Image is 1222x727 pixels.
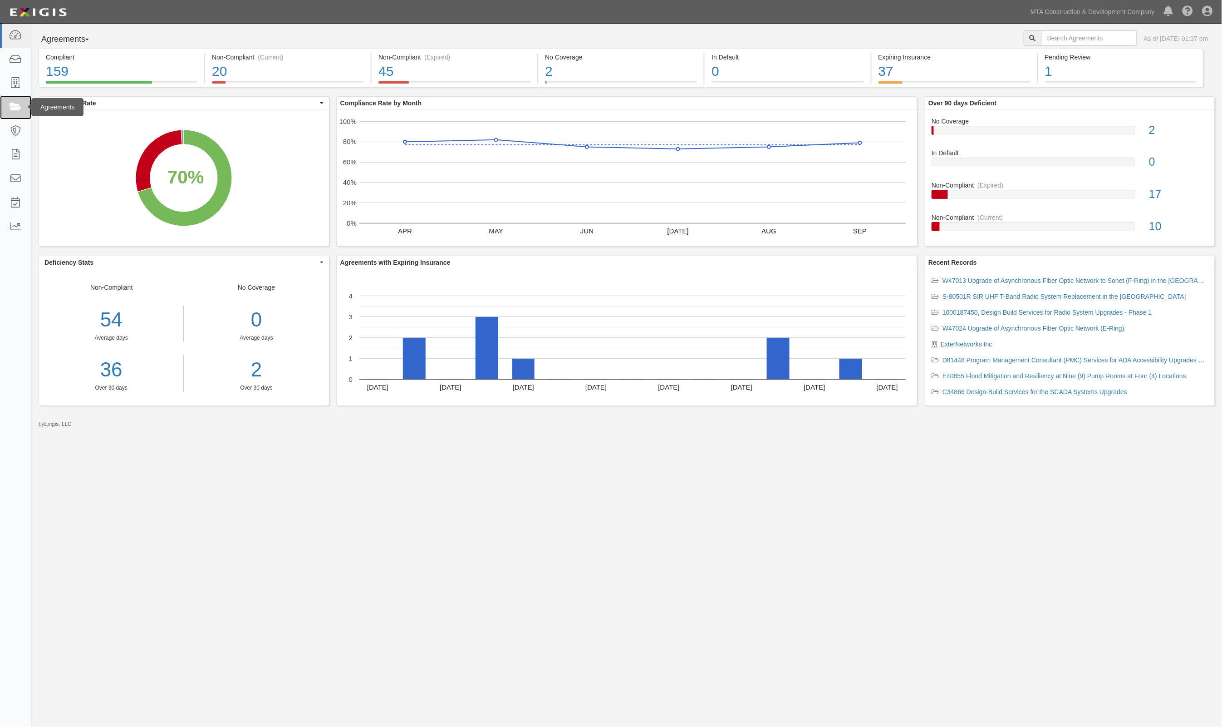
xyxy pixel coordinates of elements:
svg: A chart. [337,110,917,246]
text: 2 [348,333,352,341]
div: 2 [545,62,697,81]
b: Recent Records [928,259,977,266]
text: [DATE] [585,383,607,391]
div: Pending Review [1045,53,1197,62]
b: Agreements with Expiring Insurance [340,259,451,266]
div: 10 [1142,218,1215,235]
text: 40% [343,178,357,186]
text: 20% [343,199,357,207]
div: 37 [878,62,1031,81]
div: In Default [712,53,864,62]
a: Non-Compliant(Current)20 [205,81,371,89]
a: Non-Compliant(Expired)45 [372,81,537,89]
div: 159 [46,62,197,81]
a: C34866 Design-Build Services for the SCADA Systems Upgrades [942,388,1127,396]
div: Non-Compliant [925,213,1215,222]
span: Compliance Rate [44,99,318,108]
svg: A chart. [39,110,329,246]
text: [DATE] [731,383,752,391]
i: Help Center - Complianz [1183,6,1193,17]
text: 100% [339,117,356,125]
text: [DATE] [877,383,898,391]
div: 0 [191,306,322,334]
text: SEP [853,227,867,234]
div: 0 [1142,154,1215,170]
div: (Current) [978,213,1003,222]
div: Average days [191,334,322,342]
div: No Coverage [184,283,329,392]
a: Expiring Insurance37 [872,81,1037,89]
div: 1 [1045,62,1197,81]
img: logo-5460c22ac91f19d4615b14bd174203de0afe785f0fc80cf4dbbc73dc1793850b.png [7,4,69,20]
a: W47024 Upgrade of Asynchronous Fiber Optic Network (E-Ring). [942,325,1126,332]
div: 0 [712,62,864,81]
text: JUN [580,227,594,234]
div: (Expired) [425,53,451,62]
div: Over 30 days [39,384,183,392]
div: (Expired) [978,181,1004,190]
a: In Default0 [705,81,870,89]
div: 54 [39,306,183,334]
div: No Coverage [925,117,1215,126]
span: Deficiency Stats [44,258,318,267]
button: Compliance Rate [39,97,329,109]
text: 4 [348,292,352,299]
div: In Default [925,148,1215,158]
text: [DATE] [367,383,388,391]
a: MTA Construction & Development Company [1026,3,1159,21]
text: 60% [343,158,357,166]
button: Deficiency Stats [39,256,329,269]
a: No Coverage2 [932,117,1208,149]
div: 2 [1142,122,1215,138]
div: Non-Compliant (Expired) [378,53,530,62]
div: Non-Compliant [39,283,184,392]
div: Non-Compliant (Current) [212,53,364,62]
a: No Coverage2 [538,81,704,89]
b: Over 90 days Deficient [928,99,996,107]
text: [DATE] [440,383,461,391]
svg: A chart. [337,269,917,406]
a: 1000187450, Design Build Services for Radio System Upgrades - Phase 1 [942,309,1152,316]
div: 70% [167,164,204,191]
a: Non-Compliant(Current)10 [932,213,1208,238]
div: 45 [378,62,530,81]
div: Agreements [31,98,83,116]
text: [DATE] [667,227,688,234]
text: [DATE] [513,383,534,391]
text: 1 [348,354,352,362]
a: ExterNetworks Inc [941,341,992,348]
a: S-80501R SIR UHF T-Band Radio System Replacement in the [GEOGRAPHIC_DATA] [942,293,1186,300]
a: E40855 Flood Mitigation and Resiliency at Nine (9) Pump Rooms at Four (4) Locations. [942,372,1188,380]
a: In Default0 [932,148,1208,181]
a: Non-Compliant(Expired)17 [932,181,1208,213]
text: 0% [347,219,357,227]
div: 17 [1142,186,1215,203]
div: Compliant [46,53,197,62]
a: Compliant159 [39,81,204,89]
b: Compliance Rate by Month [340,99,422,107]
text: 80% [343,138,357,145]
a: 2 [191,356,322,384]
a: 36 [39,356,183,384]
text: MAY [489,227,503,234]
small: by [39,420,72,428]
div: 20 [212,62,364,81]
div: No Coverage [545,53,697,62]
text: 0 [348,375,352,383]
text: [DATE] [658,383,679,391]
text: AUG [761,227,776,234]
div: Over 30 days [191,384,322,392]
a: Pending Review1 [1038,81,1204,89]
div: Average days [39,334,183,342]
div: Expiring Insurance [878,53,1031,62]
text: [DATE] [804,383,825,391]
a: Exigis, LLC [44,421,72,427]
div: As of [DATE] 01:37 pm [1144,34,1208,43]
div: (Current) [258,53,283,62]
text: 3 [348,312,352,320]
input: Search Agreements [1041,30,1137,46]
